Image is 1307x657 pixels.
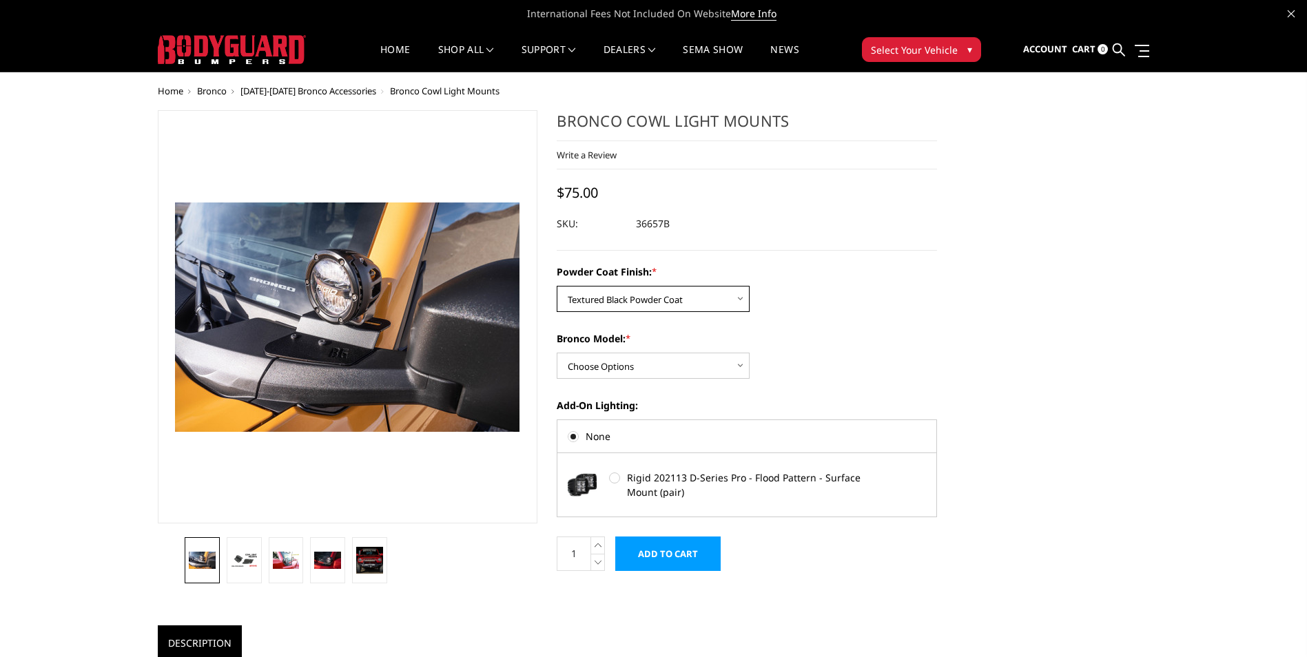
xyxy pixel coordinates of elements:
a: Bronco [197,85,227,97]
a: Account [1023,31,1067,68]
span: 0 [1098,44,1108,54]
span: Cart [1072,43,1095,55]
img: Bronco Cowl Light Mounts [356,547,383,574]
label: Rigid 202113 D-Series Pro - Flood Pattern - Surface Mount (pair) [609,470,865,499]
a: shop all [438,45,494,72]
input: Add to Cart [615,536,721,571]
a: Bronco Cowl Light Mounts [158,110,538,523]
a: Cart 0 [1072,31,1108,68]
label: Powder Coat Finish: [557,264,937,279]
a: [DATE]-[DATE] Bronco Accessories [240,85,376,97]
a: Dealers [604,45,656,72]
span: Select Your Vehicle [871,43,958,57]
a: Home [380,45,410,72]
label: None [568,429,926,444]
button: Select Your Vehicle [862,37,981,62]
span: $75.00 [557,183,598,202]
span: ▾ [967,42,972,56]
a: Support [522,45,576,72]
a: Home [158,85,183,97]
span: Bronco Cowl Light Mounts [390,85,500,97]
img: Bronco Cowl Light Mounts [231,553,258,568]
img: Bronco Cowl Light Mounts [314,552,341,570]
img: Bronco Cowl Light Mounts [189,552,216,570]
a: More Info [731,7,776,21]
a: News [770,45,799,72]
label: Bronco Model: [557,331,937,346]
h1: Bronco Cowl Light Mounts [557,110,937,141]
a: Write a Review [557,149,617,161]
img: Bronco Cowl Light Mounts [273,552,300,570]
span: Account [1023,43,1067,55]
img: BODYGUARD BUMPERS [158,35,306,64]
label: Add-On Lighting: [557,398,937,413]
dt: SKU: [557,211,626,236]
a: SEMA Show [683,45,743,72]
dd: 36657B [636,211,670,236]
